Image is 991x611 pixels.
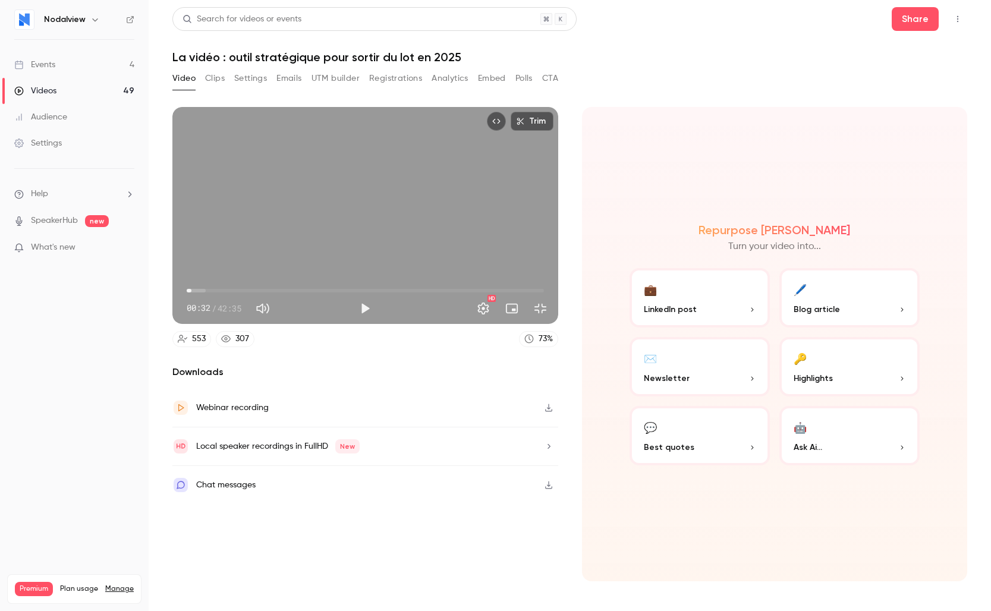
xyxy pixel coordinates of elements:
h1: La vidéo : outil stratégique pour sortir du lot en 2025 [172,50,967,64]
button: Emails [276,69,301,88]
button: Video [172,69,196,88]
div: 🔑 [794,349,807,367]
button: UTM builder [312,69,360,88]
a: 307 [216,331,254,347]
span: Newsletter [644,372,690,385]
a: 73% [519,331,558,347]
button: Top Bar Actions [948,10,967,29]
h2: Repurpose [PERSON_NAME] [699,223,850,237]
a: SpeakerHub [31,215,78,227]
span: LinkedIn post [644,303,697,316]
button: Settings [234,69,267,88]
button: ✉️Newsletter [630,337,770,396]
span: Best quotes [644,441,694,453]
button: Registrations [369,69,422,88]
button: Polls [515,69,533,88]
button: 🤖Ask Ai... [779,406,920,465]
div: 🤖 [794,418,807,436]
span: / [212,302,216,314]
div: Chat messages [196,478,256,492]
div: 00:32 [187,302,241,314]
div: 💼 [644,280,657,298]
button: Embed [478,69,506,88]
button: Trim [511,112,553,131]
div: ✉️ [644,349,657,367]
span: New [335,439,360,453]
span: new [85,215,109,227]
img: Nodalview [15,10,34,29]
button: Settings [471,297,495,320]
span: Plan usage [60,584,98,594]
li: help-dropdown-opener [14,188,134,200]
button: Mute [251,297,275,320]
button: 🖊️Blog article [779,268,920,327]
a: 553 [172,331,211,347]
div: Settings [14,137,62,149]
div: 💬 [644,418,657,436]
button: Exit full screen [528,297,552,320]
h2: Downloads [172,365,558,379]
span: Ask Ai... [794,441,822,453]
a: Manage [105,584,134,594]
div: 73 % [539,333,553,345]
div: Videos [14,85,56,97]
h6: Nodalview [44,14,86,26]
button: Share [892,7,939,31]
button: Embed video [487,112,506,131]
div: Audience [14,111,67,123]
button: 💬Best quotes [630,406,770,465]
button: 🔑Highlights [779,337,920,396]
div: 🖊️ [794,280,807,298]
span: Premium [15,582,53,596]
button: Play [353,297,377,320]
button: Analytics [432,69,468,88]
button: CTA [542,69,558,88]
div: Local speaker recordings in FullHD [196,439,360,453]
span: Help [31,188,48,200]
button: 💼LinkedIn post [630,268,770,327]
iframe: Noticeable Trigger [120,242,134,253]
span: What's new [31,241,75,254]
span: Blog article [794,303,840,316]
span: Highlights [794,372,833,385]
p: Turn your video into... [728,240,821,254]
div: 307 [235,333,249,345]
button: Clips [205,69,225,88]
div: Webinar recording [196,401,269,415]
span: 00:32 [187,302,210,314]
div: 553 [192,333,206,345]
div: Search for videos or events [183,13,301,26]
span: 42:35 [218,302,241,314]
div: Events [14,59,55,71]
button: Turn on miniplayer [500,297,524,320]
div: HD [487,295,496,302]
